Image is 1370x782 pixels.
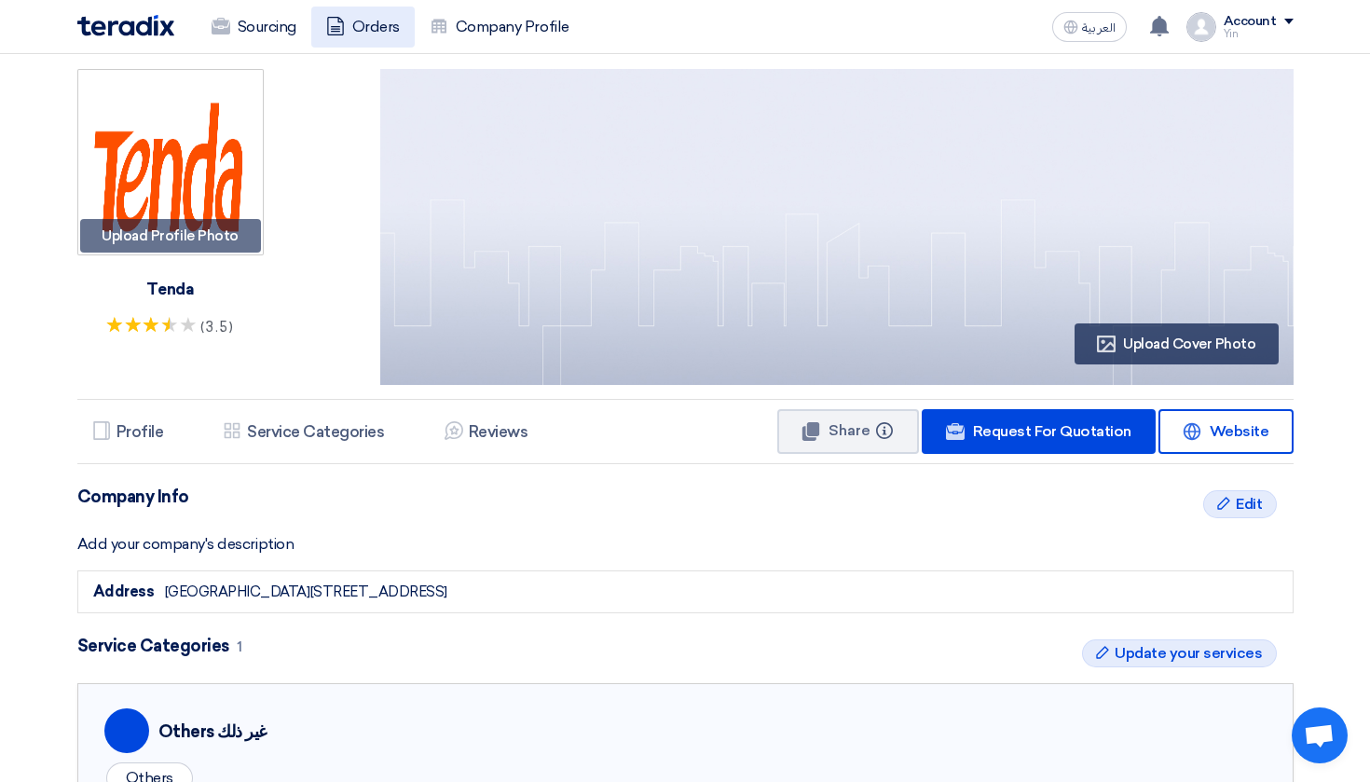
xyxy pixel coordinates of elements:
[80,219,261,253] div: Upload Profile Photo
[77,15,174,36] img: Teradix logo
[124,309,143,340] span: ★
[158,720,267,745] div: Others غير ذلك
[1186,12,1216,42] img: profile_test.png
[922,409,1155,454] a: Request For Quotation
[1115,642,1262,665] span: Update your services
[469,422,528,441] h5: Reviews
[1292,707,1348,763] a: 开放式聊天
[973,422,1131,440] span: Request For Quotation
[1082,21,1116,34] span: العربية
[105,309,124,340] span: ★
[160,309,170,340] span: ★
[1052,12,1127,42] button: العربية
[165,582,447,603] div: [GEOGRAPHIC_DATA][STREET_ADDRESS]
[829,421,870,439] span: Share
[142,309,160,340] span: ★
[200,319,235,336] span: (3.5)
[139,268,202,309] div: Tenda
[77,636,1294,657] h4: Service Categories
[380,69,1294,385] img: Cover Test
[777,409,919,454] button: Share
[93,583,155,600] strong: Address
[116,422,164,441] h5: Profile
[1236,493,1262,515] span: Edit
[160,309,179,340] span: ★
[77,533,1294,556] div: Add your company's description
[237,638,242,655] span: 1
[247,422,384,441] h5: Service Categories
[1210,422,1269,440] span: Website
[415,7,584,48] a: Company Profile
[77,487,1294,507] h4: Company Info
[197,7,311,48] a: Sourcing
[1123,336,1255,352] span: Upload Cover Photo
[179,309,198,340] span: ★
[1224,14,1277,30] div: Account
[311,7,415,48] a: Orders
[1224,29,1294,39] div: Yin
[1158,409,1293,454] a: Website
